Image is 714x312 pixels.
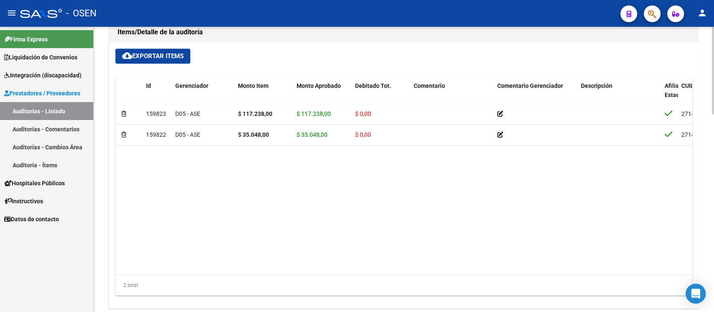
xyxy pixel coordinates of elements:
span: - OSEN [66,4,97,23]
span: $ 117.238,00 [297,110,331,117]
button: Exportar Items [115,49,190,64]
span: Gerenciador [175,82,208,89]
datatable-header-cell: Comentario [410,77,494,114]
datatable-header-cell: Comentario Gerenciador [494,77,578,114]
datatable-header-cell: Id [143,77,172,114]
span: Comentario Gerenciador [497,82,563,89]
span: Monto Aprobado [297,82,341,89]
mat-icon: cloud_download [122,51,132,61]
mat-icon: menu [7,8,17,18]
span: $ 35.048,00 [297,131,328,138]
datatable-header-cell: Gerenciador [172,77,235,114]
datatable-header-cell: Descripción [578,77,661,114]
datatable-header-cell: Monto Aprobado [293,77,352,114]
strong: $ 35.048,00 [238,131,269,138]
strong: $ 117.238,00 [238,110,272,117]
span: Comentario [414,82,445,89]
span: D05 - ASE [175,110,200,117]
span: Instructivos [4,197,43,206]
span: $ 0,00 [355,131,371,138]
div: 2 total [115,275,692,296]
span: Id [146,82,151,89]
span: $ 0,00 [355,110,371,117]
span: Descripción [581,82,612,89]
span: 159823 [146,110,166,117]
span: Integración (discapacidad) [4,71,82,80]
div: Open Intercom Messenger [686,284,706,304]
datatable-header-cell: Debitado Tot. [352,77,410,114]
datatable-header-cell: Afiliado Estado [661,77,678,114]
span: Liquidación de Convenios [4,53,77,62]
span: Exportar Items [122,52,184,60]
span: Afiliado Estado [665,82,686,99]
span: Monto Item [238,82,269,89]
mat-icon: person [697,8,707,18]
span: Firma Express [4,35,48,44]
span: 159822 [146,131,166,138]
span: Prestadores / Proveedores [4,89,80,98]
span: CUIL [681,82,694,89]
span: Datos de contacto [4,215,59,224]
datatable-header-cell: Monto Item [235,77,293,114]
span: Hospitales Públicos [4,179,65,188]
span: Debitado Tot. [355,82,391,89]
span: D05 - ASE [175,131,200,138]
h1: Items/Detalle de la auditoría [118,26,690,39]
